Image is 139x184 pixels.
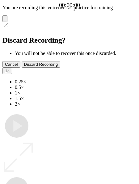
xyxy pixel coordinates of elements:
a: 00:00:00 [59,2,80,9]
li: 2× [15,101,137,107]
p: You are recording this voiceover as practice for training [2,5,137,10]
span: 1 [5,69,7,73]
button: Discard Recording [22,61,61,68]
li: 1.5× [15,96,137,101]
li: 0.25× [15,79,137,85]
li: You will not be able to recover this once discarded. [15,51,137,56]
li: 0.5× [15,85,137,90]
h2: Discard Recording? [2,36,137,44]
button: 1× [2,68,12,74]
li: 1× [15,90,137,96]
button: Cancel [2,61,20,68]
